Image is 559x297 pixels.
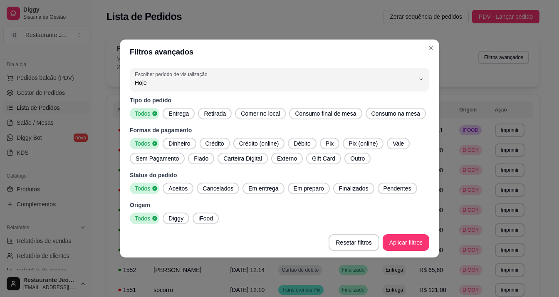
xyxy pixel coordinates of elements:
span: Outro [347,154,368,163]
button: Em entrega [242,183,284,194]
button: Sem Pagamento [130,153,185,164]
button: Retirada [198,108,232,119]
button: Resetar filtros [329,234,379,251]
span: Entrega [165,109,192,118]
span: Dinheiro [165,139,193,148]
span: Débito [290,139,314,148]
span: Hoje [135,79,414,87]
span: Fiado [190,154,212,163]
button: Aplicar filtros [383,234,429,251]
button: Aceitos [163,183,193,194]
header: Filtros avançados [120,40,439,64]
span: Crédito [202,139,228,148]
button: Finalizados [333,183,374,194]
button: Débito [288,138,316,149]
span: Em preparo [290,184,327,193]
button: Fiado [188,153,214,164]
button: Pix (online) [343,138,383,149]
button: Close [424,41,438,54]
button: Entrega [163,108,195,119]
button: Crédito [200,138,230,149]
button: Todos [130,138,159,149]
span: Consumo na mesa [368,109,424,118]
span: iFood [195,214,216,223]
button: Consumo na mesa [366,108,426,119]
span: Aceitos [165,184,191,193]
span: Sem Pagamento [132,154,182,163]
span: Carteira Digital [220,154,265,163]
span: Crédito (online) [236,139,282,148]
span: Cancelados [199,184,237,193]
button: Pendentes [378,183,417,194]
span: Em entrega [245,184,282,193]
span: Diggy [165,214,187,223]
p: Origem [130,201,429,209]
p: Formas de pagamento [130,126,429,134]
button: Vale [387,138,410,149]
button: iFood [193,213,219,224]
button: Comer no local [235,108,286,119]
button: Dinheiro [163,138,196,149]
span: Todos [131,109,152,118]
button: Carteira Digital [218,153,268,164]
span: Todos [131,214,152,223]
button: Gift Card [306,153,341,164]
button: Crédito (online) [233,138,285,149]
span: Vale [389,139,407,148]
button: Todos [130,213,159,224]
span: Todos [131,184,152,193]
span: Finalizados [336,184,372,193]
p: Status do pedido [130,171,429,179]
span: Pendentes [380,184,415,193]
button: Cancelados [197,183,239,194]
button: Outro [344,153,371,164]
label: Escolher período de visualização [135,71,210,78]
span: Externo [274,154,300,163]
p: Tipo do pedido [130,96,429,104]
span: Pix (online) [345,139,381,148]
button: Escolher período de visualizaçãoHoje [130,68,429,91]
button: Externo [271,153,303,164]
span: Retirada [200,109,229,118]
button: Todos [130,108,159,119]
button: Em preparo [288,183,330,194]
button: Consumo final de mesa [289,108,362,119]
span: Pix [322,139,337,148]
span: Comer no local [237,109,283,118]
span: Todos [131,139,152,148]
button: Todos [130,183,159,194]
button: Diggy [163,213,189,224]
button: Pix [320,138,339,149]
span: Consumo final de mesa [292,109,359,118]
span: Gift Card [309,154,339,163]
